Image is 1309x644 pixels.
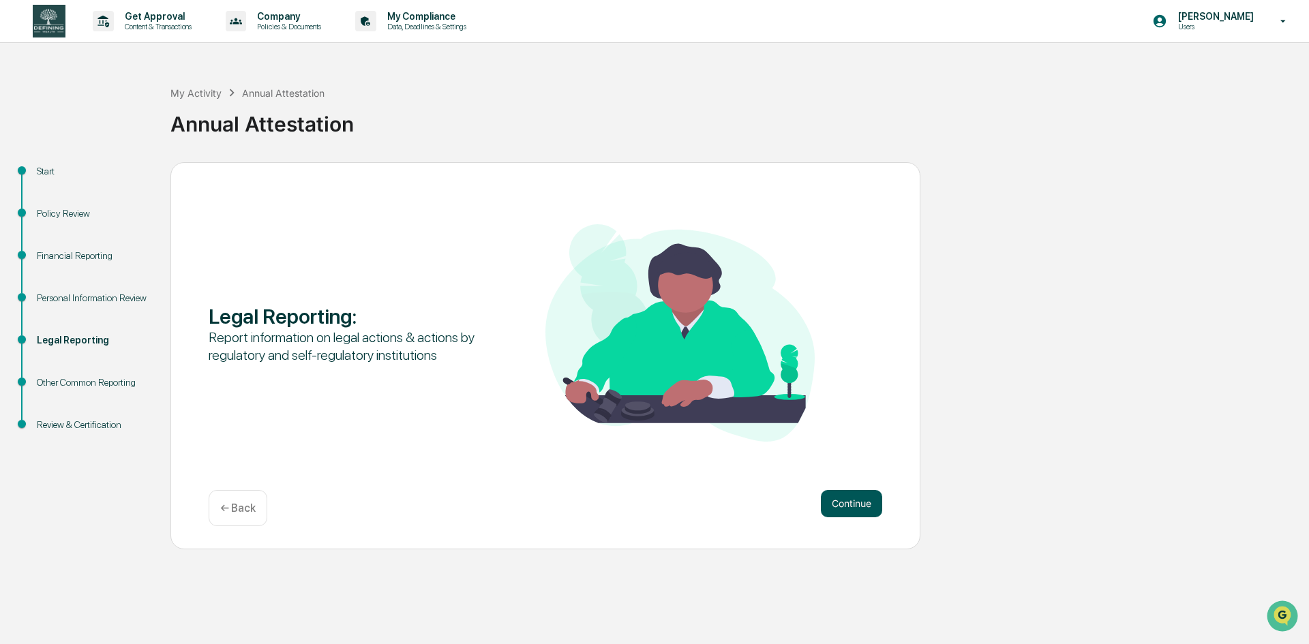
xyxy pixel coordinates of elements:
a: Powered byPylon [96,230,165,241]
a: 🗄️Attestations [93,166,175,191]
button: Continue [821,490,882,517]
a: 🔎Data Lookup [8,192,91,217]
img: Legal Reporting [545,224,815,442]
div: My Activity [170,87,222,99]
p: Company [246,11,328,22]
div: Review & Certification [37,418,149,432]
img: 1746055101610-c473b297-6a78-478c-a979-82029cc54cd1 [14,104,38,129]
p: How can we help? [14,29,248,50]
a: 🖐️Preclearance [8,166,93,191]
span: Attestations [112,172,169,185]
p: ← Back [220,502,256,515]
div: Annual Attestation [170,101,1302,136]
div: Policy Review [37,206,149,221]
div: Legal Reporting : [209,304,478,328]
div: We're available if you need us! [46,118,172,129]
p: Get Approval [114,11,198,22]
div: Financial Reporting [37,249,149,263]
p: Data, Deadlines & Settings [376,22,473,31]
div: Legal Reporting [37,333,149,348]
div: 🗄️ [99,173,110,184]
p: Policies & Documents [246,22,328,31]
p: Content & Transactions [114,22,198,31]
div: 🖐️ [14,173,25,184]
div: Personal Information Review [37,291,149,305]
div: Report information on legal actions & actions by regulatory and self-regulatory institutions [209,328,478,364]
span: Data Lookup [27,198,86,211]
span: Preclearance [27,172,88,185]
p: My Compliance [376,11,473,22]
span: Pylon [136,231,165,241]
iframe: Open customer support [1265,599,1302,636]
div: Annual Attestation [242,87,325,99]
div: Start [37,164,149,179]
p: [PERSON_NAME] [1167,11,1261,22]
div: 🔎 [14,199,25,210]
div: Other Common Reporting [37,375,149,390]
img: logo [33,5,65,37]
button: Start new chat [232,108,248,125]
p: Users [1167,22,1261,31]
div: Start new chat [46,104,224,118]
